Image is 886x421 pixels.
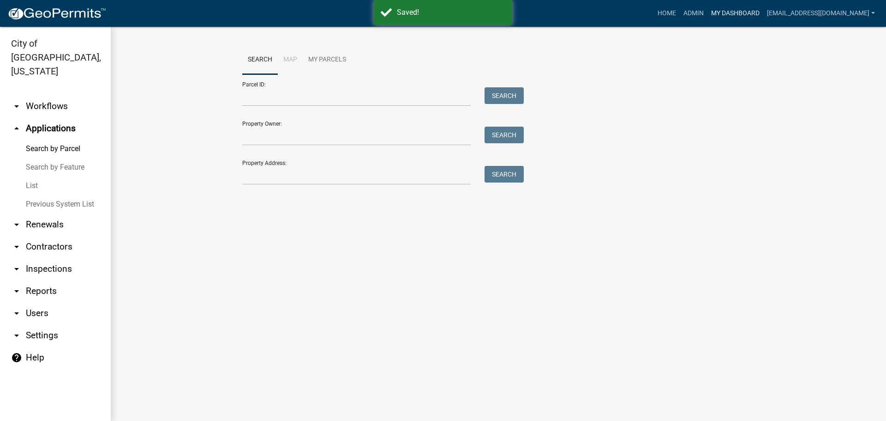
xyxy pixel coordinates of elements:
a: Search [242,45,278,75]
i: arrow_drop_down [11,241,22,252]
div: Saved! [397,7,505,18]
i: arrow_drop_down [11,101,22,112]
i: arrow_drop_down [11,219,22,230]
button: Search [485,87,524,104]
a: Home [654,5,680,22]
button: Search [485,166,524,183]
a: [EMAIL_ADDRESS][DOMAIN_NAME] [763,5,879,22]
i: arrow_drop_down [11,286,22,297]
i: arrow_drop_down [11,330,22,341]
a: My Parcels [303,45,352,75]
a: Admin [680,5,707,22]
button: Search [485,127,524,143]
i: arrow_drop_up [11,123,22,134]
i: arrow_drop_down [11,308,22,319]
a: My Dashboard [707,5,763,22]
i: arrow_drop_down [11,263,22,275]
i: help [11,352,22,363]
